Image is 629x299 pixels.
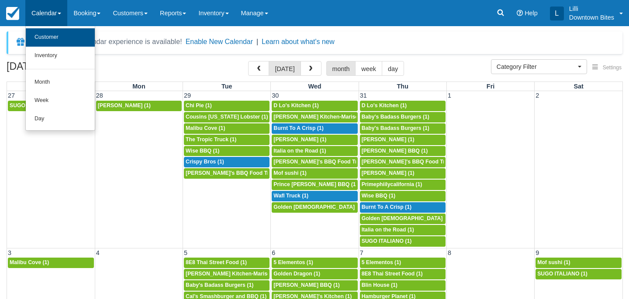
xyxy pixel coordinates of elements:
h2: [DATE] [7,61,117,77]
span: Primephiilycalifornia (1) [362,181,422,187]
span: 28 [95,92,104,99]
span: 7 [359,249,364,256]
span: 8E8 Thai Street Food (1) [186,259,247,265]
a: SUGO ITALIANO (1) [8,101,94,111]
a: Wafl Truck (1) [272,191,357,201]
a: Learn about what's new [262,38,335,45]
span: D Lo's Kitchen (1) [362,102,407,109]
span: | [256,38,258,45]
a: Italia on the Road (1) [272,146,357,156]
a: D Lo's Kitchen (1) [360,101,446,111]
span: Mof sushi (1) [273,170,306,176]
span: Category Filter [497,62,576,71]
a: [PERSON_NAME] Kitchen-Mariscos Arenita (1) [272,112,357,122]
a: Malibu Cove (1) [184,123,270,134]
button: Category Filter [491,59,587,74]
span: Wise BBQ (1) [362,193,395,199]
ul: Calendar [25,26,95,131]
span: Golden [DEMOGRAPHIC_DATA] (1) [362,215,451,221]
a: Blin House (1) [360,280,446,291]
a: [PERSON_NAME] (1) [272,135,357,145]
a: Day [26,110,95,128]
button: [DATE] [269,61,301,76]
a: Baby's Badass Burgers (1) [360,123,446,134]
a: [PERSON_NAME] (1) [360,168,446,179]
span: Crispy Bros (1) [186,159,224,165]
a: Primephiilycalifornia (1) [360,180,446,190]
a: Cousins [US_STATE] Lobster (1) [184,112,270,122]
span: [PERSON_NAME] Kitchen-Mariscos Arenita (1) [186,271,304,277]
a: 5 Elementos (1) [360,258,446,268]
a: SUGO ITALIANO (1) [360,236,446,247]
a: Week [26,92,95,110]
div: L [550,7,564,20]
a: Mof sushi (1) [536,258,622,268]
button: week [355,61,382,76]
span: 30 [271,92,280,99]
span: 6 [271,249,276,256]
a: 8E8 Thai Street Food (1) [184,258,270,268]
button: Enable New Calendar [186,37,253,46]
span: Thu [397,83,408,90]
img: checkfront-main-nav-mini-logo.png [6,7,19,20]
span: 29 [183,92,192,99]
span: 2 [535,92,540,99]
a: Malibu Cove (1) [8,258,94,268]
a: Prince [PERSON_NAME] BBQ (1) [272,180,357,190]
span: Wafl Truck (1) [273,193,308,199]
span: [PERSON_NAME]'s BBQ Food Truck (1) [362,159,463,165]
span: [PERSON_NAME] BBQ (1) [362,148,428,154]
a: [PERSON_NAME] (1) [360,135,446,145]
button: month [326,61,356,76]
span: [PERSON_NAME]'s BBQ Food Truck (1) [186,170,287,176]
a: 5 Elementos (1) [272,258,357,268]
span: Baby's Badass Burgers (1) [186,282,253,288]
a: 8E8 Thai Street Food (1) [360,269,446,279]
span: 8E8 Thai Street Food (1) [362,271,423,277]
span: SUGO ITALIANO (1) [537,271,588,277]
a: Burnt To A Crisp (1) [360,202,446,213]
span: Golden [DEMOGRAPHIC_DATA] (1) [273,204,363,210]
span: Malibu Cove (1) [10,259,49,265]
span: Baby's Badass Burgers (1) [362,114,429,120]
span: Cousins [US_STATE] Lobster (1) [186,114,268,120]
a: Italia on the Road (1) [360,225,446,235]
span: Burnt To A Crisp (1) [273,125,323,131]
span: Golden Dragon (1) [273,271,320,277]
a: [PERSON_NAME] BBQ (1) [360,146,446,156]
a: Inventory [26,47,95,65]
span: The Tropic Truck (1) [186,136,236,143]
span: Baby's Badass Burgers (1) [362,125,429,131]
span: [PERSON_NAME]'s BBQ Food Truck (1) [273,159,374,165]
span: Sat [574,83,583,90]
a: [PERSON_NAME]'s BBQ Food Truck (1) [272,157,357,167]
a: [PERSON_NAME] Kitchen-Mariscos Arenita (1) [184,269,270,279]
span: Malibu Cove (1) [186,125,225,131]
span: 1 [447,92,452,99]
a: D Lo's Kitchen (1) [272,101,357,111]
a: [PERSON_NAME]'s BBQ Food Truck (1) [184,168,270,179]
span: 8 [447,249,452,256]
a: Month [26,73,95,92]
span: 27 [7,92,16,99]
span: [PERSON_NAME] (1) [362,170,415,176]
span: 9 [535,249,540,256]
span: Fri [487,83,494,90]
span: 3 [7,249,12,256]
span: Wise BBQ (1) [186,148,219,154]
a: [PERSON_NAME] (1) [96,101,182,111]
p: Lilli [569,4,614,13]
span: Wed [308,83,321,90]
span: 5 Elementos (1) [273,259,313,265]
div: A new Booking Calendar experience is available! [29,37,182,47]
a: Wise BBQ (1) [184,146,270,156]
span: Chi Pie (1) [186,102,212,109]
span: Prince [PERSON_NAME] BBQ (1) [273,181,357,187]
span: Italia on the Road (1) [362,227,414,233]
span: [PERSON_NAME] (1) [273,136,326,143]
a: Wise BBQ (1) [360,191,446,201]
span: [PERSON_NAME] Kitchen-Mariscos Arenita (1) [273,114,392,120]
span: 31 [359,92,368,99]
span: [PERSON_NAME] BBQ (1) [273,282,340,288]
a: Burnt To A Crisp (1) [272,123,357,134]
